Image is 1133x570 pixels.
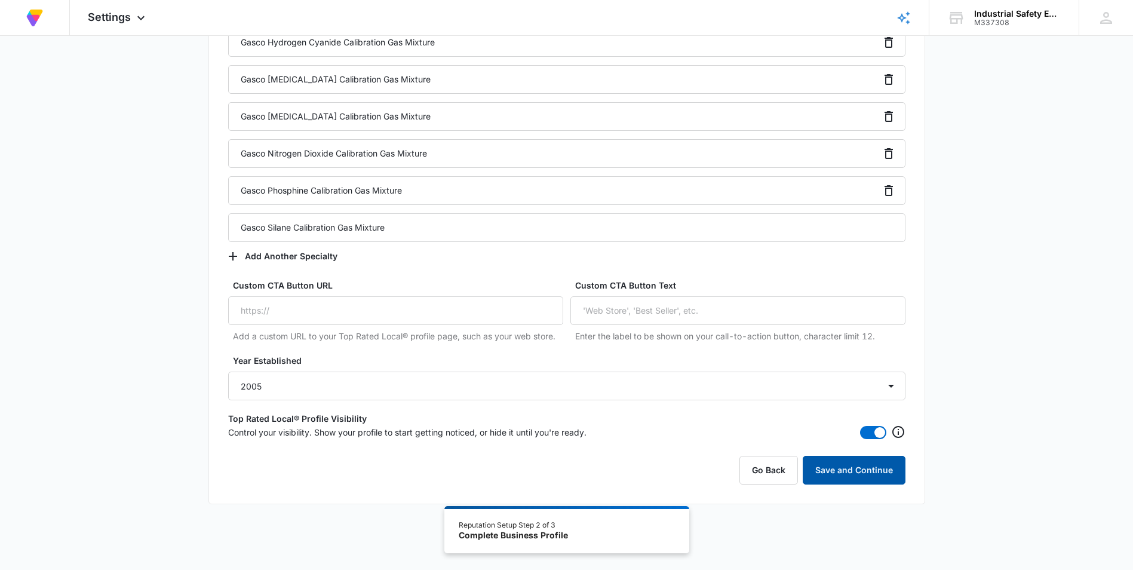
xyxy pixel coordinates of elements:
div: account id [974,19,1061,27]
label: Year Established [233,354,910,367]
input: e.g. Hand-tossed pizza - Click + Add Another Item to add more specialties [228,102,905,131]
input: 'Web Store', 'Best Seller', etc. [570,296,905,325]
div: account name [974,9,1061,19]
button: Remove [879,181,898,200]
p: Enter the label to be shown on your call-to-action button, character limit 12. [575,330,905,342]
input: e.g. Hand-tossed pizza - Click + Add Another Item to add more specialties [228,65,905,94]
div: Control your visibility. Show your profile to start getting noticed, or hide it until you're ready. [228,425,905,439]
label: Top Rated Local® Profile Visibility [228,412,905,425]
label: Custom CTA Button URL [233,279,568,292]
button: Remove [879,70,898,89]
img: Volusion [24,7,45,29]
input: e.g. Hand-tossed pizza - Click + Add Another Item to add more specialties [228,213,905,242]
button: Remove [879,144,898,163]
input: e.g. Hand-tossed pizza - Click + Add Another Item to add more specialties [228,176,905,205]
span: Settings [88,11,131,23]
button: Go Back [739,456,798,485]
input: e.g. Hand-tossed pizza - Click + Add Another Item to add more specialties [228,28,905,57]
input: https:// [228,296,563,325]
div: Complete Business Profile [459,531,568,541]
button: Remove [879,33,898,52]
button: Save and Continue [803,456,905,485]
input: e.g. Hand-tossed pizza - Click + Add Another Item to add more specialties [228,139,905,168]
div: Reputation Setup Step 2 of 3 [459,520,568,531]
label: Custom CTA Button Text [575,279,910,292]
p: Add a custom URL to your Top Rated Local® profile page, such as your web store. [233,330,563,342]
button: Remove [879,107,898,126]
button: Add Another Specialty [228,242,349,271]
